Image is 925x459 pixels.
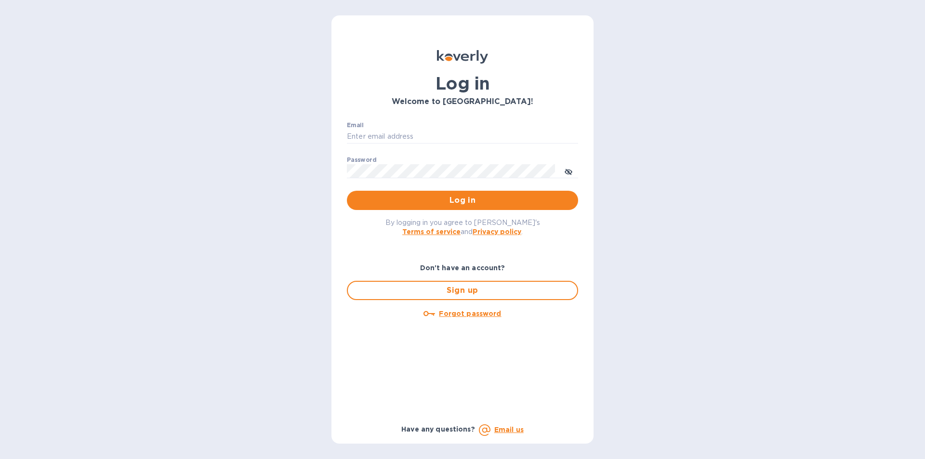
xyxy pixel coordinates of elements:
[437,50,488,64] img: Koverly
[347,157,376,163] label: Password
[385,219,540,236] span: By logging in you agree to [PERSON_NAME]'s and .
[347,73,578,93] h1: Log in
[347,130,578,144] input: Enter email address
[494,426,524,433] a: Email us
[347,122,364,128] label: Email
[355,195,570,206] span: Log in
[473,228,521,236] a: Privacy policy
[559,161,578,181] button: toggle password visibility
[347,97,578,106] h3: Welcome to [GEOGRAPHIC_DATA]!
[439,310,501,317] u: Forgot password
[347,191,578,210] button: Log in
[401,425,475,433] b: Have any questions?
[402,228,461,236] a: Terms of service
[420,264,505,272] b: Don't have an account?
[347,281,578,300] button: Sign up
[356,285,569,296] span: Sign up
